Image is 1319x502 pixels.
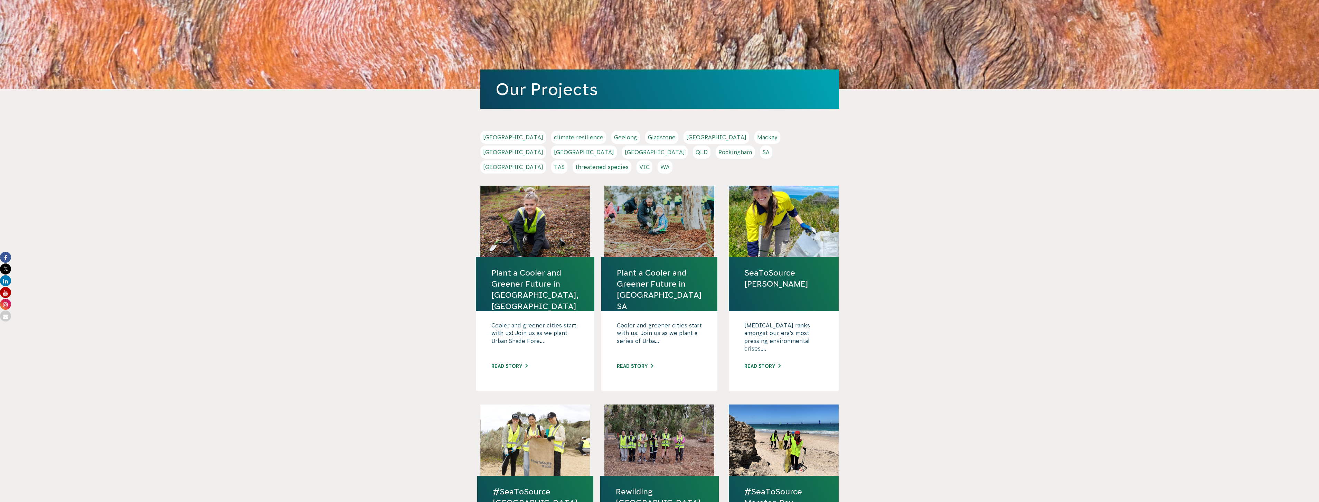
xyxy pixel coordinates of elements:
a: Read story [617,363,653,369]
a: Plant a Cooler and Greener Future in [GEOGRAPHIC_DATA] SA [617,267,702,312]
a: Rockingham [716,146,755,159]
a: Gladstone [645,131,678,144]
a: Geelong [611,131,640,144]
a: [GEOGRAPHIC_DATA] [480,131,546,144]
a: Our Projects [496,80,598,99]
a: climate resilience [551,131,606,144]
a: TAS [551,160,567,174]
a: WA [658,160,672,174]
a: [GEOGRAPHIC_DATA] [684,131,749,144]
p: [MEDICAL_DATA] ranks amongst our era’s most pressing environmental crises.... [744,322,823,356]
a: [GEOGRAPHIC_DATA] [551,146,617,159]
a: [GEOGRAPHIC_DATA] [480,146,546,159]
p: Cooler and greener cities start with us! Join us as we plant a series of Urba... [617,322,702,356]
a: Mackay [754,131,780,144]
a: Read story [491,363,528,369]
p: Cooler and greener cities start with us! Join us as we plant Urban Shade Fore... [491,322,579,356]
a: SeaToSource [PERSON_NAME] [744,267,823,289]
a: VIC [637,160,652,174]
a: [GEOGRAPHIC_DATA] [480,160,546,174]
a: Read story [744,363,781,369]
a: threatened species [573,160,631,174]
a: SA [760,146,772,159]
a: Plant a Cooler and Greener Future in [GEOGRAPHIC_DATA], [GEOGRAPHIC_DATA] [491,267,579,312]
a: QLD [693,146,710,159]
a: [GEOGRAPHIC_DATA] [622,146,688,159]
